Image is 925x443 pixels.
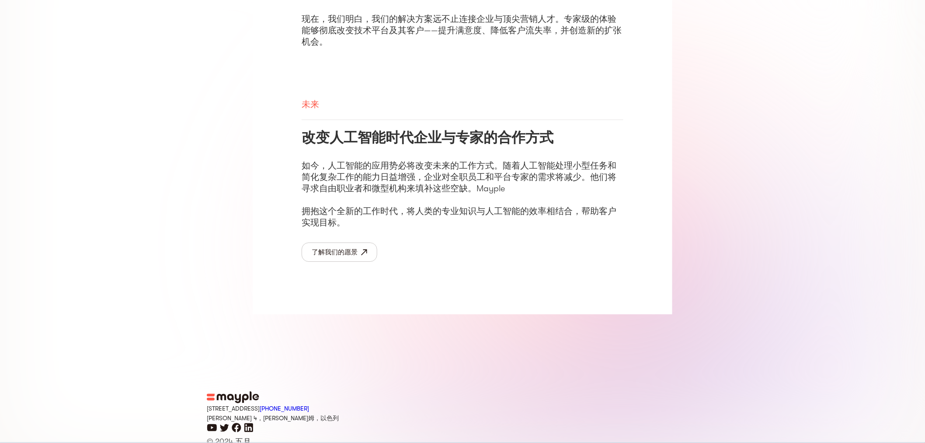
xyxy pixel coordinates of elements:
[207,391,259,403] img: mayple 徽标
[219,427,230,434] a: Twitter图标
[260,405,309,412] font: [PHONE_NUMBER]
[302,129,553,146] font: 改变人工智能时代企业与专家的合作方式
[302,99,319,109] font: 未来
[302,206,616,228] font: 拥抱这个全新的工作时代，将人类的专业知识与人工智能的效率相结合，帮助客户实现目标。
[302,243,377,262] a: 了解我们的愿景
[207,427,217,434] a: YouTube图标
[207,405,260,412] font: [STREET_ADDRESS]
[302,14,622,47] font: 现在，我们明白，我们的解决方案远不止连接企业与顶尖营销人才。专家级的体验能够彻底改变技术平台及其客户——提升满意度、降低客户流失率，并创造新的扩张机会。
[231,427,242,434] a: Facebook图标
[207,415,339,422] font: [PERSON_NAME] 4，[PERSON_NAME]姆，以色列
[243,427,254,434] a: LinkedIn图标
[302,161,616,193] font: 如今，人工智能的应用势必将改变未来的工作方式。随着人工智能处理小型任务和简化复杂工作的能力日益增强，企业对全职员工和平台专家的需求将减少。他们将寻求自由职业者和微型机构来填补这些空缺。Mayple
[312,248,358,256] font: 了解我们的愿景
[260,405,309,412] a: 致电梅普尔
